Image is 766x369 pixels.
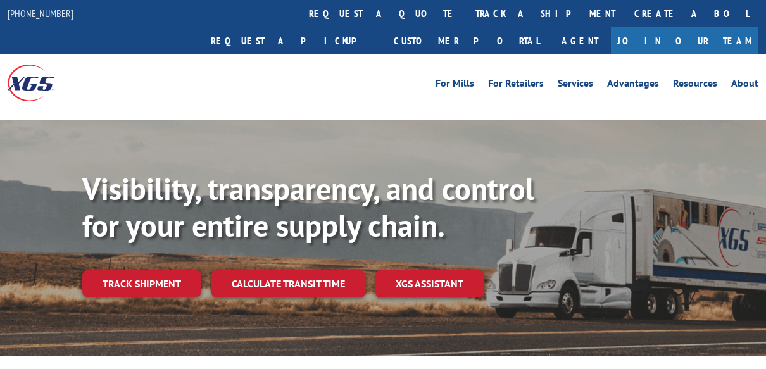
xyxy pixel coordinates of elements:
[201,27,384,54] a: Request a pickup
[82,270,201,297] a: Track shipment
[375,270,484,297] a: XGS ASSISTANT
[558,78,593,92] a: Services
[436,78,474,92] a: For Mills
[488,78,544,92] a: For Retailers
[731,78,758,92] a: About
[8,7,73,20] a: [PHONE_NUMBER]
[673,78,717,92] a: Resources
[82,169,534,245] b: Visibility, transparency, and control for your entire supply chain.
[549,27,611,54] a: Agent
[607,78,659,92] a: Advantages
[211,270,365,297] a: Calculate transit time
[611,27,758,54] a: Join Our Team
[384,27,549,54] a: Customer Portal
